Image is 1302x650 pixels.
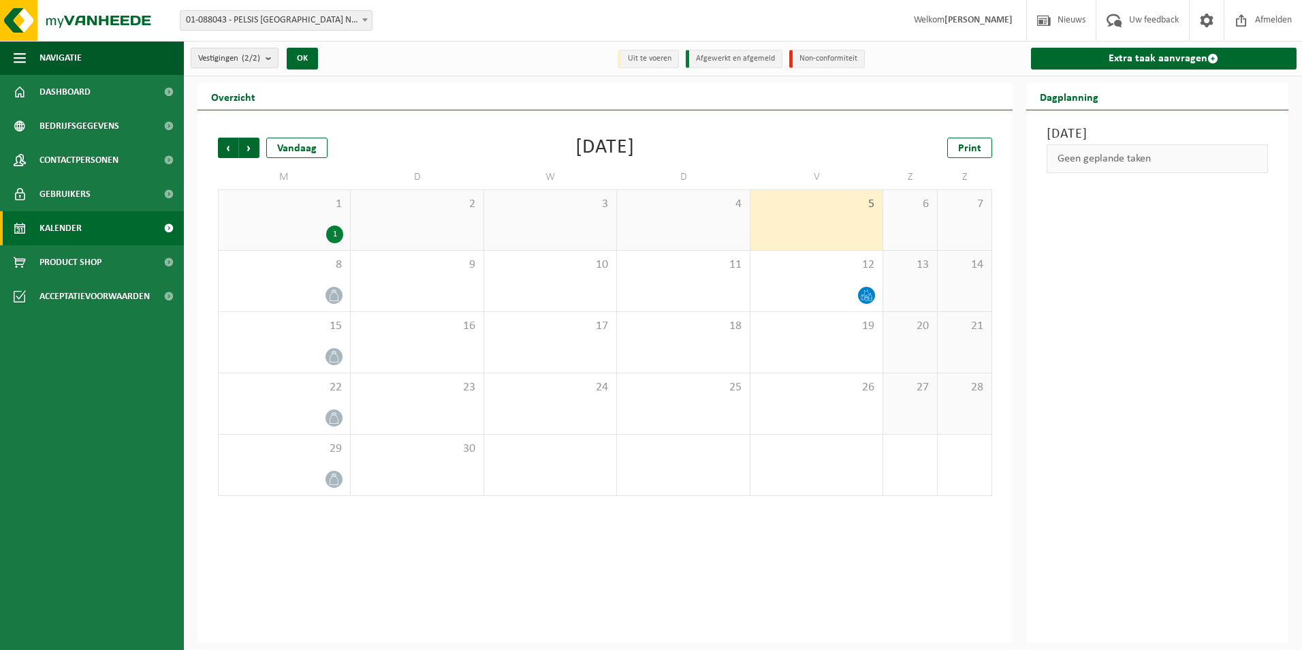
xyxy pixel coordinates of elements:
div: Vandaag [266,138,328,158]
span: 11 [624,258,742,273]
span: 27 [890,380,930,395]
td: M [218,165,351,189]
span: 21 [944,319,985,334]
span: 01-088043 - PELSIS BELGIUM NV - BORNEM [180,11,372,30]
span: Vestigingen [198,48,260,69]
button: OK [287,48,318,69]
span: 9 [358,258,476,273]
span: 13 [890,258,930,273]
td: Z [883,165,938,189]
span: 17 [491,319,609,334]
strong: [PERSON_NAME] [944,15,1013,25]
span: 14 [944,258,985,273]
span: 16 [358,319,476,334]
span: 30 [358,442,476,456]
span: 29 [225,442,343,456]
span: 2 [358,197,476,212]
div: Geen geplande taken [1047,144,1269,173]
span: Navigatie [39,41,82,75]
span: 01-088043 - PELSIS BELGIUM NV - BORNEM [180,10,372,31]
span: 5 [757,197,876,212]
td: W [484,165,617,189]
span: Contactpersonen [39,143,118,177]
span: 20 [890,319,930,334]
span: 18 [624,319,742,334]
span: 15 [225,319,343,334]
li: Non-conformiteit [789,50,865,68]
span: Dashboard [39,75,91,109]
span: Gebruikers [39,177,91,211]
span: Volgende [239,138,259,158]
span: 26 [757,380,876,395]
td: V [750,165,883,189]
span: 1 [225,197,343,212]
li: Afgewerkt en afgemeld [686,50,782,68]
span: 10 [491,258,609,273]
span: 23 [358,380,476,395]
span: Kalender [39,211,82,245]
span: Product Shop [39,245,101,279]
span: 25 [624,380,742,395]
div: 1 [326,226,343,243]
count: (2/2) [242,54,260,63]
button: Vestigingen(2/2) [191,48,279,68]
span: 4 [624,197,742,212]
div: [DATE] [575,138,635,158]
span: 24 [491,380,609,395]
span: Bedrijfsgegevens [39,109,119,143]
a: Extra taak aanvragen [1031,48,1297,69]
span: 3 [491,197,609,212]
td: D [617,165,750,189]
td: Z [938,165,992,189]
h2: Overzicht [197,83,269,110]
a: Print [947,138,992,158]
h3: [DATE] [1047,124,1269,144]
span: 6 [890,197,930,212]
span: 19 [757,319,876,334]
span: 8 [225,258,343,273]
td: D [351,165,483,189]
li: Uit te voeren [618,50,679,68]
span: 22 [225,380,343,395]
span: Vorige [218,138,238,158]
span: 28 [944,380,985,395]
h2: Dagplanning [1026,83,1112,110]
span: 7 [944,197,985,212]
span: Print [958,143,981,154]
span: Acceptatievoorwaarden [39,279,150,313]
span: 12 [757,258,876,273]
